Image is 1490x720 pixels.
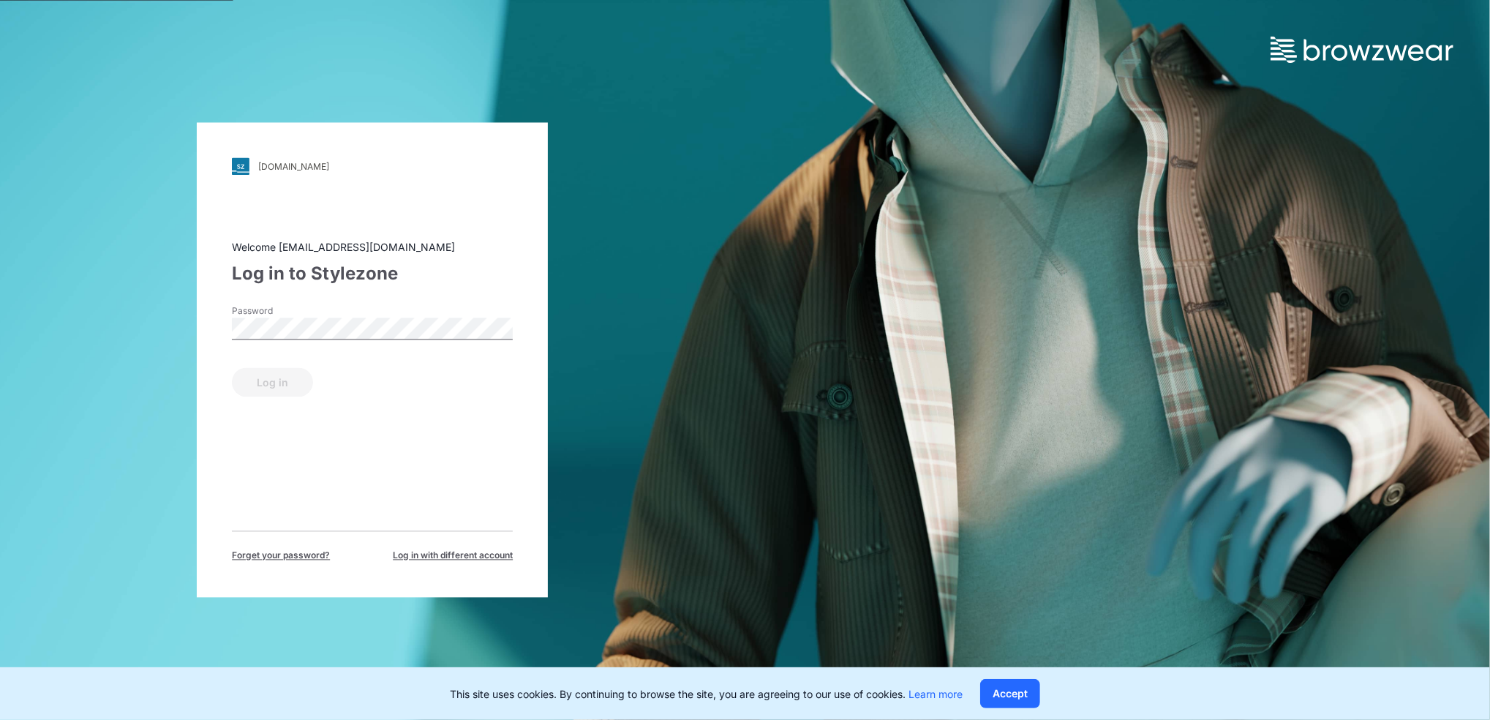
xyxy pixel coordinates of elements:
a: [DOMAIN_NAME] [232,158,513,176]
img: svg+xml;base64,PHN2ZyB3aWR0aD0iMjgiIGhlaWdodD0iMjgiIHZpZXdCb3g9IjAgMCAyOCAyOCIgZmlsbD0ibm9uZSIgeG... [232,158,249,176]
label: Password [232,305,334,318]
span: Log in with different account [393,550,513,563]
a: Learn more [908,688,963,700]
div: Welcome [EMAIL_ADDRESS][DOMAIN_NAME] [232,240,513,255]
div: Log in to Stylezone [232,261,513,288]
p: This site uses cookies. By continuing to browse the site, you are agreeing to our use of cookies. [450,686,963,702]
span: Forget your password? [232,550,330,563]
img: browzwear-logo.73288ffb.svg [1271,37,1453,63]
button: Accept [980,679,1040,708]
div: [DOMAIN_NAME] [258,161,329,172]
